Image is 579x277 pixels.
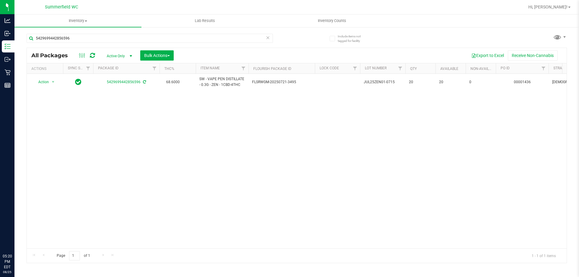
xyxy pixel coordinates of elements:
[553,66,566,70] a: Strain
[6,229,24,247] iframe: Resource center
[3,253,12,270] p: 05:20 PM EDT
[350,63,360,74] a: Filter
[310,18,354,24] span: Inventory Counts
[14,18,141,24] span: Inventory
[163,78,183,87] span: 68.6000
[5,69,11,75] inline-svg: Retail
[365,66,387,70] a: Lot Number
[467,50,508,61] button: Export to Excel
[52,251,95,260] span: Page of 1
[49,78,57,86] span: select
[5,17,11,24] inline-svg: Analytics
[68,66,91,70] a: Sync Status
[199,76,245,88] span: SW - VAPE PEN DISTILLATE - 0.3G - ZEN - 1CBD-4THC
[31,67,61,71] div: Actions
[45,5,78,10] span: Summerfield WC
[440,67,458,71] a: Available
[107,80,141,84] a: 5429699442856596
[5,82,11,88] inline-svg: Reports
[239,63,248,74] a: Filter
[514,80,531,84] a: 00001436
[14,14,141,27] a: Inventory
[320,66,339,70] a: Lock Code
[364,79,402,85] span: JUL25ZEN01-0715
[266,34,270,42] span: Clear
[470,67,497,71] a: Non-Available
[33,78,49,86] span: Action
[395,63,405,74] a: Filter
[83,63,93,74] a: Filter
[201,66,220,70] a: Item Name
[69,251,80,260] input: 1
[31,52,74,59] span: All Packages
[508,50,558,61] button: Receive Non-Cannabis
[5,43,11,49] inline-svg: Inventory
[469,79,492,85] span: 0
[5,56,11,62] inline-svg: Outbound
[140,50,174,61] button: Bulk Actions
[141,14,268,27] a: Lab Results
[409,79,432,85] span: 20
[98,66,119,70] a: Package ID
[252,79,311,85] span: FLSRWGM-20250721-3495
[187,18,223,24] span: Lab Results
[5,30,11,36] inline-svg: Inbound
[142,80,146,84] span: Sync from Compliance System
[338,34,368,43] span: Include items not tagged for facility
[439,79,462,85] span: 20
[410,67,417,71] a: Qty
[27,34,273,43] input: Search Package ID, Item Name, SKU, Lot or Part Number...
[144,53,170,58] span: Bulk Actions
[164,67,174,71] a: THC%
[3,270,12,274] p: 08/25
[268,14,395,27] a: Inventory Counts
[75,78,81,86] span: In Sync
[527,251,561,260] span: 1 - 1 of 1 items
[501,66,510,70] a: PO ID
[528,5,568,9] span: Hi, [PERSON_NAME]!
[150,63,160,74] a: Filter
[539,63,549,74] a: Filter
[253,67,291,71] a: Flourish Package ID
